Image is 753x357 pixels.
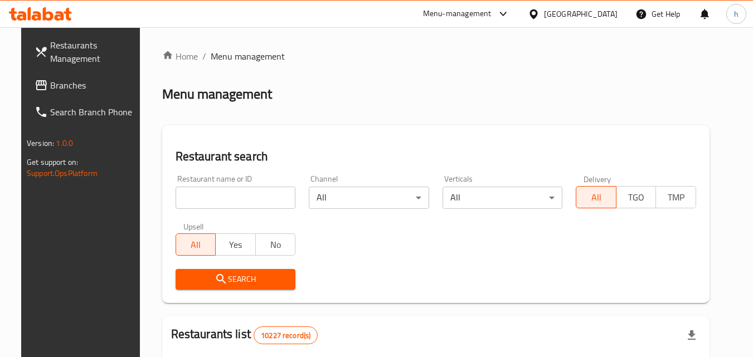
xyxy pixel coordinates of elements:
[254,326,318,344] div: Total records count
[50,38,138,65] span: Restaurants Management
[621,189,652,206] span: TGO
[26,99,147,125] a: Search Branch Phone
[215,233,256,256] button: Yes
[443,187,563,209] div: All
[50,79,138,92] span: Branches
[176,148,696,165] h2: Restaurant search
[181,237,212,253] span: All
[183,222,204,230] label: Upsell
[27,155,78,169] span: Get support on:
[211,50,285,63] span: Menu management
[660,189,692,206] span: TMP
[162,50,710,63] nav: breadcrumb
[616,186,657,208] button: TGO
[254,330,317,341] span: 10227 record(s)
[202,50,206,63] li: /
[678,322,705,349] div: Export file
[544,8,618,20] div: [GEOGRAPHIC_DATA]
[581,189,612,206] span: All
[584,175,611,183] label: Delivery
[309,187,429,209] div: All
[423,7,492,21] div: Menu-management
[26,72,147,99] a: Branches
[255,233,296,256] button: No
[655,186,696,208] button: TMP
[734,8,739,20] span: h
[176,233,216,256] button: All
[27,166,98,180] a: Support.OpsPlatform
[162,50,198,63] a: Home
[56,136,73,150] span: 1.0.0
[27,136,54,150] span: Version:
[176,269,296,290] button: Search
[26,32,147,72] a: Restaurants Management
[171,326,318,344] h2: Restaurants list
[260,237,292,253] span: No
[220,237,251,253] span: Yes
[50,105,138,119] span: Search Branch Phone
[184,272,287,286] span: Search
[162,85,272,103] h2: Menu management
[576,186,616,208] button: All
[176,187,296,209] input: Search for restaurant name or ID..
